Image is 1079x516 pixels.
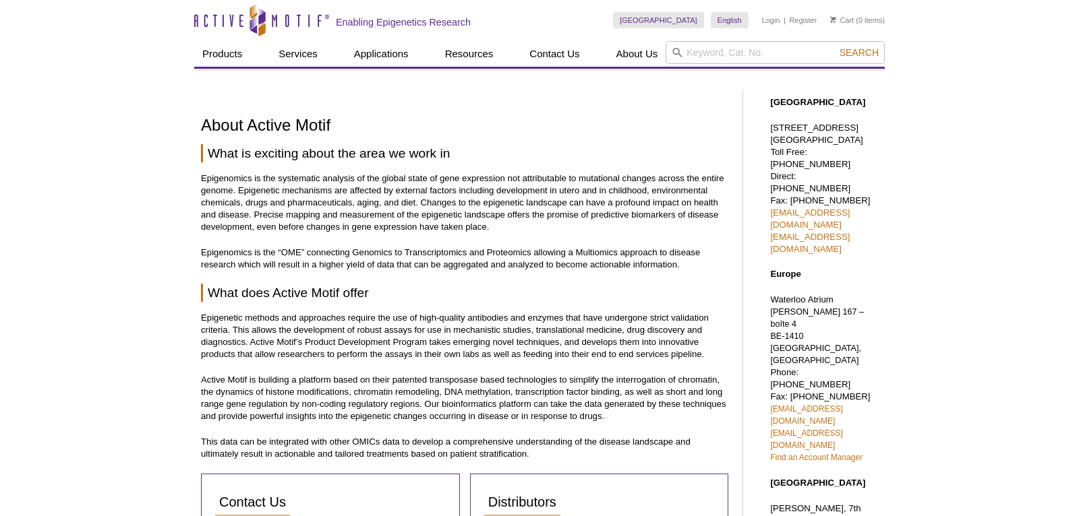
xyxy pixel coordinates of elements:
a: Register [789,15,817,25]
a: Applications [346,41,417,67]
a: Services [270,41,326,67]
span: Distributors [488,494,556,509]
span: Contact Us [219,494,286,509]
a: Find an Account Manager [770,453,863,462]
h2: What is exciting about the area we work in [201,144,729,162]
a: [EMAIL_ADDRESS][DOMAIN_NAME] [770,428,842,450]
p: [STREET_ADDRESS] [GEOGRAPHIC_DATA] Toll Free: [PHONE_NUMBER] Direct: [PHONE_NUMBER] Fax: [PHONE_N... [770,122,878,255]
p: Active Motif is building a platform based on their patented transposase based technologies to sim... [201,374,729,422]
p: Epigenomics is the systematic analysis of the global state of gene expression not attributable to... [201,172,729,233]
a: About Us [608,41,666,67]
a: [EMAIL_ADDRESS][DOMAIN_NAME] [770,207,850,230]
strong: [GEOGRAPHIC_DATA] [770,97,865,107]
button: Search [836,46,883,59]
img: Your Cart [830,16,836,23]
a: Login [762,15,780,25]
strong: [GEOGRAPHIC_DATA] [770,478,865,488]
li: (0 items) [830,12,885,28]
span: [PERSON_NAME] 167 – boîte 4 BE-1410 [GEOGRAPHIC_DATA], [GEOGRAPHIC_DATA] [770,307,864,365]
p: Waterloo Atrium Phone: [PHONE_NUMBER] Fax: [PHONE_NUMBER] [770,294,878,463]
li: | [784,12,786,28]
a: English [711,12,749,28]
p: This data can be integrated with other OMICs data to develop a comprehensive understanding of the... [201,436,729,460]
a: Products [194,41,250,67]
a: Resources [437,41,502,67]
input: Keyword, Cat. No. [666,41,885,64]
p: Epigenetic methods and approaches require the use of high-quality antibodies and enzymes that hav... [201,312,729,360]
h2: What does Active Motif offer [201,284,729,302]
p: Epigenomics is the “OME” connecting Genomics to Transcriptomics and Proteomics allowing a Multiom... [201,247,729,271]
h1: About Active Motif [201,117,729,136]
a: Contact Us [521,41,587,67]
strong: Europe [770,269,800,279]
a: Cart [830,15,854,25]
a: [EMAIL_ADDRESS][DOMAIN_NAME] [770,404,842,426]
span: Search [840,47,879,58]
h2: Enabling Epigenetics Research [336,16,471,28]
a: [EMAIL_ADDRESS][DOMAIN_NAME] [770,232,850,254]
a: [GEOGRAPHIC_DATA] [613,12,704,28]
